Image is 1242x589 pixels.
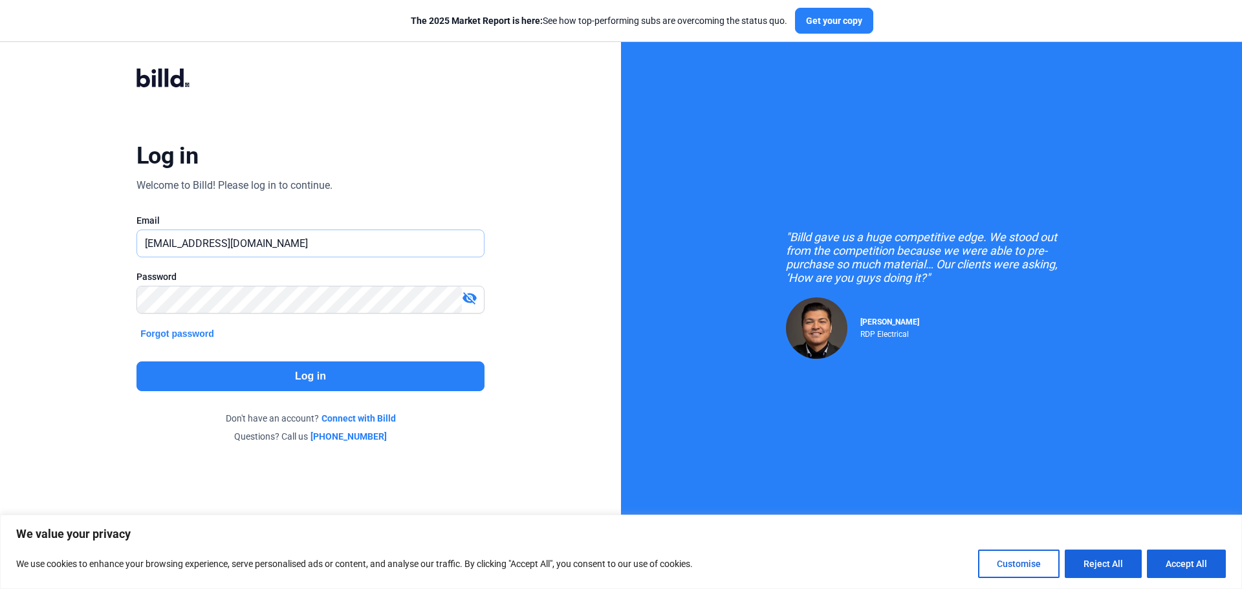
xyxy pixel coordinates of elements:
a: Connect with Billd [321,412,396,425]
div: Password [136,270,485,283]
span: The 2025 Market Report is here: [411,16,543,26]
div: RDP Electrical [860,327,919,339]
img: Raul Pacheco [786,297,847,359]
button: Log in [136,361,485,391]
div: Don't have an account? [136,412,485,425]
div: Questions? Call us [136,430,485,443]
button: Customise [978,550,1060,578]
div: Welcome to Billd! Please log in to continue. [136,178,332,193]
span: [PERSON_NAME] [860,317,919,327]
div: Email [136,214,485,227]
div: "Billd gave us a huge competitive edge. We stood out from the competition because we were able to... [786,230,1077,284]
button: Get your copy [795,8,873,34]
button: Reject All [1065,550,1142,578]
a: [PHONE_NUMBER] [310,430,387,443]
p: We value your privacy [16,526,1226,542]
mat-icon: visibility_off [462,290,477,306]
div: See how top-performing subs are overcoming the status quo. [411,14,787,27]
button: Accept All [1147,550,1226,578]
div: Log in [136,142,198,170]
button: Forgot password [136,327,218,341]
p: We use cookies to enhance your browsing experience, serve personalised ads or content, and analys... [16,556,693,572]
